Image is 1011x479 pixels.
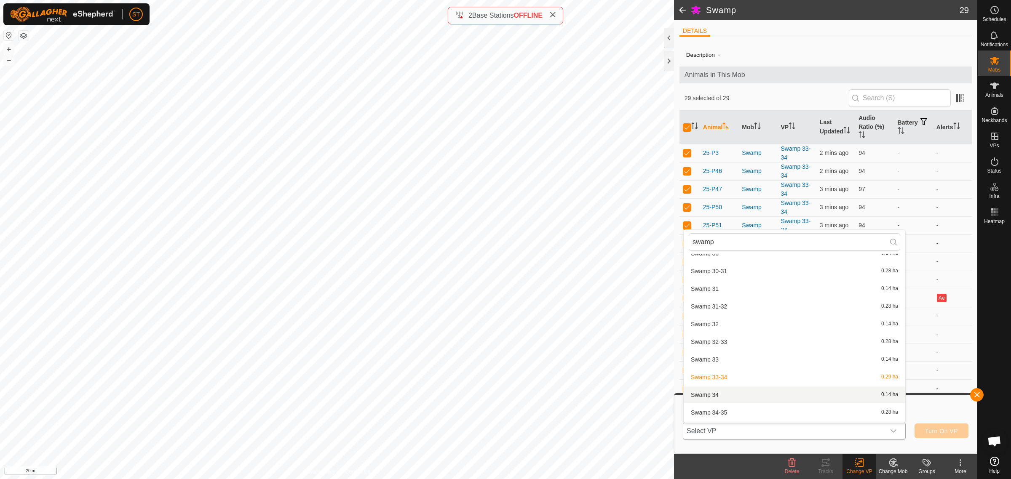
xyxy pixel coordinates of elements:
span: Swamp 32-33 [691,339,727,345]
p-sorticon: Activate to sort [843,128,850,135]
div: dropdown trigger [885,423,902,439]
span: 25-P51 [703,221,722,230]
span: Neckbands [982,118,1007,123]
span: 94 [859,222,865,229]
div: Change Mob [876,468,910,475]
div: Swamp [742,185,774,194]
td: - [933,307,972,325]
th: Battery [894,110,933,144]
li: Swamp 30-31 [684,263,905,279]
button: + [4,44,14,54]
td: - [894,216,933,234]
span: 0.14 ha [881,286,898,292]
span: 0.28 ha [881,268,898,274]
td: - [894,162,933,180]
span: 94 [859,149,865,156]
a: Swamp 33-34 [781,163,810,179]
span: Swamp 34 [691,392,719,398]
span: Swamp 33 [691,357,719,362]
span: 25-P50 [703,203,722,212]
li: Swamp 34 [684,386,905,403]
p-sorticon: Activate to sort [859,133,865,139]
a: Contact Us [345,468,370,476]
span: 0.28 ha [881,410,898,415]
span: 29 Aug 2025, 7:23 am [820,168,848,174]
th: VP [777,110,816,144]
div: More [944,468,977,475]
img: Gallagher Logo [10,7,115,22]
td: - [933,216,972,234]
li: Swamp 32-33 [684,333,905,350]
span: 25-P3 [703,149,719,157]
span: Animals in This Mob [685,70,967,80]
span: Swamp 31-32 [691,303,727,309]
span: Infra [989,194,999,199]
td: - [933,325,972,343]
td: - [894,343,933,361]
th: Alerts [933,110,972,144]
a: Swamp 33-34 [781,218,810,233]
td: - [933,343,972,361]
td: - [894,289,933,307]
td: - [933,361,972,379]
p-sorticon: Activate to sort [754,124,761,130]
td: - [933,271,972,289]
button: Map Layers [19,31,29,41]
span: Status [987,168,1001,173]
a: Help [978,453,1011,477]
div: Swamp [742,167,774,176]
td: - [933,162,972,180]
span: 94 [859,168,865,174]
span: 0.28 ha [881,339,898,345]
span: 29 Aug 2025, 7:23 am [820,204,848,210]
input: Search (S) [849,89,951,107]
td: - [894,198,933,216]
th: Mob [738,110,777,144]
p-sorticon: Activate to sort [898,128,904,135]
span: 29 [960,4,969,16]
td: - [933,253,972,271]
span: OFFLINE [514,12,543,19]
span: Heatmap [984,219,1005,224]
a: Swamp 33-34 [781,200,810,215]
p-sorticon: Activate to sort [953,124,960,130]
span: Help [989,468,1000,474]
span: ST [132,10,140,19]
li: Swamp 33 [684,351,905,368]
td: - [894,234,933,253]
div: Groups [910,468,944,475]
h2: Swamp [706,5,960,15]
span: Mobs [988,67,1000,72]
li: Swamp 32 [684,316,905,333]
li: DETAILS [679,27,710,37]
span: 0.14 ha [881,321,898,327]
td: - [933,198,972,216]
span: Swamp 31 [691,286,719,292]
td: - [933,379,972,397]
span: 25-P47 [703,185,722,194]
td: - [894,307,933,325]
label: Description [686,52,715,58]
div: Tracks [809,468,842,475]
span: 0.29 ha [881,374,898,380]
input: Search [689,233,900,251]
li: Swamp 33-34 [684,369,905,386]
span: VPs [990,143,999,148]
span: 97 [859,186,865,192]
span: Swamp 33-34 [691,374,727,380]
div: Swamp [742,221,774,230]
td: - [894,144,933,162]
th: Audio Ratio (%) [855,110,894,144]
td: - [894,379,933,397]
td: - [894,271,933,289]
li: Swamp 31 [684,280,905,297]
td: - [933,144,972,162]
span: Swamp 34-35 [691,410,727,415]
span: - [715,48,724,61]
td: - [894,325,933,343]
a: Swamp 33-34 [781,181,810,197]
li: Swamp 34-35 [684,404,905,421]
div: Swamp [742,203,774,212]
span: Swamp 30-31 [691,268,727,274]
button: – [4,55,14,65]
